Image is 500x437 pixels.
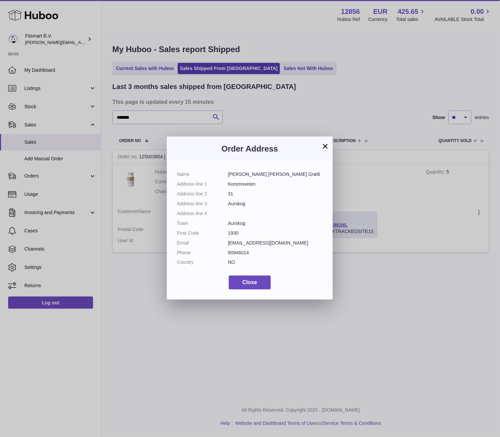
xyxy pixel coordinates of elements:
button: × [321,142,329,150]
dd: 1930 [228,230,323,236]
dd: 90946014 [228,250,323,256]
dt: Phone [177,250,228,256]
dt: Address line 1 [177,181,228,187]
dt: Country [177,259,228,266]
dd: [EMAIL_ADDRESS][DOMAIN_NAME] [228,240,323,246]
dt: Name [177,171,228,178]
dd: NO [228,259,323,266]
dd: Aurskog [228,201,323,207]
button: Close [229,276,271,290]
dd: Korsmoveien [228,181,323,187]
span: Close [242,279,257,285]
dt: Post Code [177,230,228,236]
dt: Address line 4 [177,210,228,217]
dt: Address line 2 [177,191,228,197]
dd: 31 [228,191,323,197]
h3: Order Address [177,143,323,154]
dt: Town [177,220,228,227]
dd: Aurskog [228,220,323,227]
dt: Address line 3 [177,201,228,207]
dd: [PERSON_NAME] [PERSON_NAME] Grøtli [228,171,323,178]
dt: Email [177,240,228,246]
